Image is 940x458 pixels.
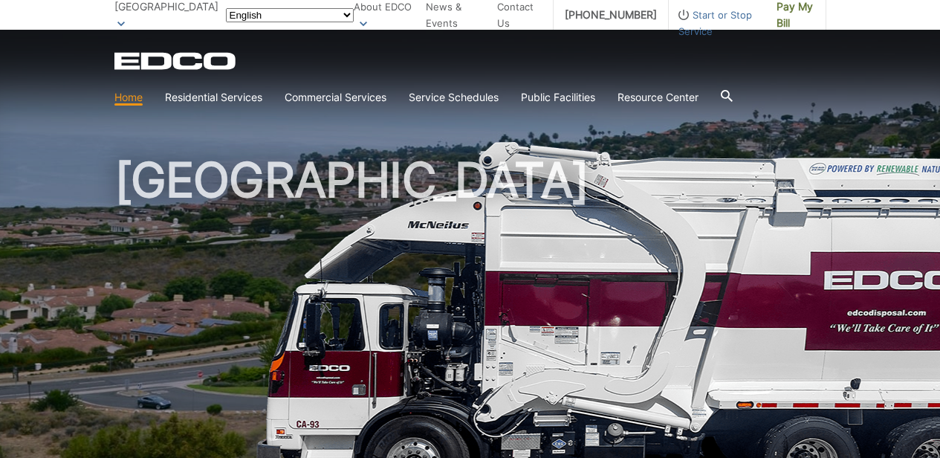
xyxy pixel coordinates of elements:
a: Home [114,89,143,106]
select: Select a language [226,8,354,22]
a: Public Facilities [521,89,595,106]
a: Service Schedules [409,89,499,106]
a: EDCD logo. Return to the homepage. [114,52,238,70]
a: Residential Services [165,89,262,106]
a: Resource Center [618,89,698,106]
a: Commercial Services [285,89,386,106]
